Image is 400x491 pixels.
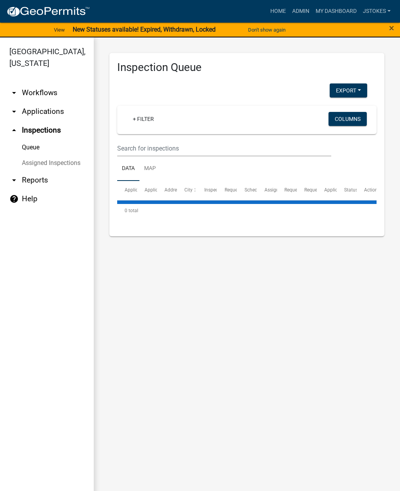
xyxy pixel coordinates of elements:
[184,187,193,193] span: City
[137,181,157,200] datatable-header-cell: Application Type
[73,26,216,33] strong: New Statuses available! Expired, Withdrawn, Locked
[337,181,357,200] datatable-header-cell: Status
[277,181,297,200] datatable-header-cell: Requestor Name
[117,201,377,220] div: 0 total
[264,187,305,193] span: Assigned Inspector
[357,181,377,200] datatable-header-cell: Actions
[257,181,277,200] datatable-header-cell: Assigned Inspector
[117,61,377,74] h3: Inspection Queue
[51,23,68,36] a: View
[125,187,149,193] span: Application
[317,181,337,200] datatable-header-cell: Application Description
[329,112,367,126] button: Columns
[145,187,180,193] span: Application Type
[360,4,394,19] a: jstokes
[217,181,237,200] datatable-header-cell: Requested Date
[177,181,197,200] datatable-header-cell: City
[225,187,257,193] span: Requested Date
[117,140,331,156] input: Search for inspections
[204,187,237,193] span: Inspection Type
[267,4,289,19] a: Home
[245,187,278,193] span: Scheduled Time
[312,4,360,19] a: My Dashboard
[197,181,217,200] datatable-header-cell: Inspection Type
[237,181,257,200] datatable-header-cell: Scheduled Time
[164,187,182,193] span: Address
[117,156,139,181] a: Data
[297,181,317,200] datatable-header-cell: Requestor Phone
[127,112,160,126] a: + Filter
[330,83,367,97] button: Export
[157,181,177,200] datatable-header-cell: Address
[304,187,340,193] span: Requestor Phone
[9,126,19,135] i: arrow_drop_up
[9,194,19,204] i: help
[139,156,161,181] a: Map
[364,187,380,193] span: Actions
[324,187,373,193] span: Application Description
[245,23,289,36] button: Don't show again
[117,181,137,200] datatable-header-cell: Application
[389,23,394,34] span: ×
[289,4,312,19] a: Admin
[9,107,19,116] i: arrow_drop_down
[344,187,358,193] span: Status
[284,187,320,193] span: Requestor Name
[389,23,394,33] button: Close
[9,88,19,97] i: arrow_drop_down
[9,175,19,185] i: arrow_drop_down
